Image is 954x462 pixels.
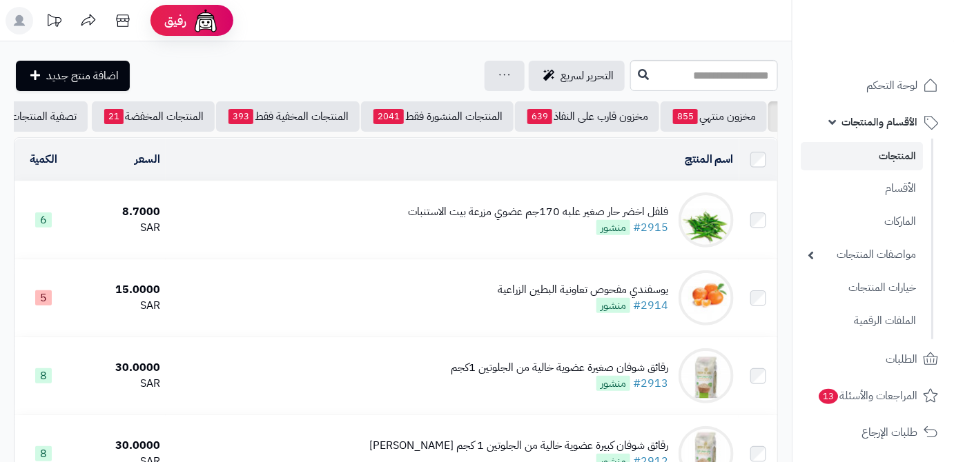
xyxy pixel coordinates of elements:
[78,360,160,376] div: 30.0000
[801,343,946,376] a: الطلبات
[801,240,923,270] a: مواصفات المنتجات
[35,446,52,461] span: 8
[801,379,946,412] a: المراجعات والأسئلة13
[78,298,160,314] div: SAR
[801,174,923,203] a: الأقسام
[861,423,917,442] span: طلبات الإرجاع
[78,220,160,236] div: SAR
[78,204,160,220] div: 8.7000
[529,61,625,91] a: التحرير لسريع
[679,192,734,248] img: فلفل اخضر حار صغير علبه 170جم عضوي مزرعة بيت الاستنبات
[866,76,917,95] span: لوحة التحكم
[633,375,668,392] a: #2913
[451,360,668,376] div: رقائق شوفان صغيرة عضوية خالية من الجلوتين 1كجم
[561,68,614,84] span: التحرير لسريع
[104,109,124,124] span: 21
[135,151,160,168] a: السعر
[361,101,514,132] a: المنتجات المنشورة فقط2041
[92,101,215,132] a: المنتجات المخفضة21
[228,109,253,124] span: 393
[801,273,923,303] a: خيارات المنتجات
[768,101,875,132] a: كل المنتجات2434
[633,297,668,314] a: #2914
[596,220,630,235] span: منشور
[164,12,186,29] span: رفيق
[860,32,941,61] img: logo-2.png
[801,306,923,336] a: الملفات الرقمية
[841,112,917,132] span: الأقسام والمنتجات
[817,386,917,405] span: المراجعات والأسئلة
[596,298,630,313] span: منشور
[673,109,698,124] span: 855
[369,438,668,454] div: رقائق شوفان كبيرة عضوية خالية من الجلوتين 1 كجم [PERSON_NAME]
[16,61,130,91] a: اضافة منتج جديد
[192,7,220,34] img: ai-face.png
[596,376,630,391] span: منشور
[373,109,404,124] span: 2041
[37,7,71,38] a: تحديثات المنصة
[515,101,659,132] a: مخزون قارب على النفاذ639
[10,108,77,125] span: تصفية المنتجات
[35,368,52,383] span: 8
[633,219,668,236] a: #2915
[801,416,946,449] a: طلبات الإرجاع
[78,376,160,392] div: SAR
[801,69,946,102] a: لوحة التحكم
[886,350,917,369] span: الطلبات
[685,151,734,168] a: اسم المنتج
[801,142,923,170] a: المنتجات
[661,101,767,132] a: مخزون منتهي855
[78,282,160,298] div: 15.0000
[679,348,734,403] img: رقائق شوفان صغيرة عضوية خالية من الجلوتين 1كجم
[408,204,668,220] div: فلفل اخضر حار صغير علبه 170جم عضوي مزرعة بيت الاستنبات
[46,68,119,84] span: اضافة منتج جديد
[801,207,923,237] a: الماركات
[819,388,839,403] span: 13
[35,212,52,228] span: 6
[78,438,160,454] div: 30.0000
[498,282,668,298] div: يوسفندي مفحوص تعاونية البطين الزراعية
[30,151,57,168] a: الكمية
[679,270,734,325] img: يوسفندي مفحوص تعاونية البطين الزراعية
[35,290,52,305] span: 5
[527,109,552,124] span: 639
[216,101,360,132] a: المنتجات المخفية فقط393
